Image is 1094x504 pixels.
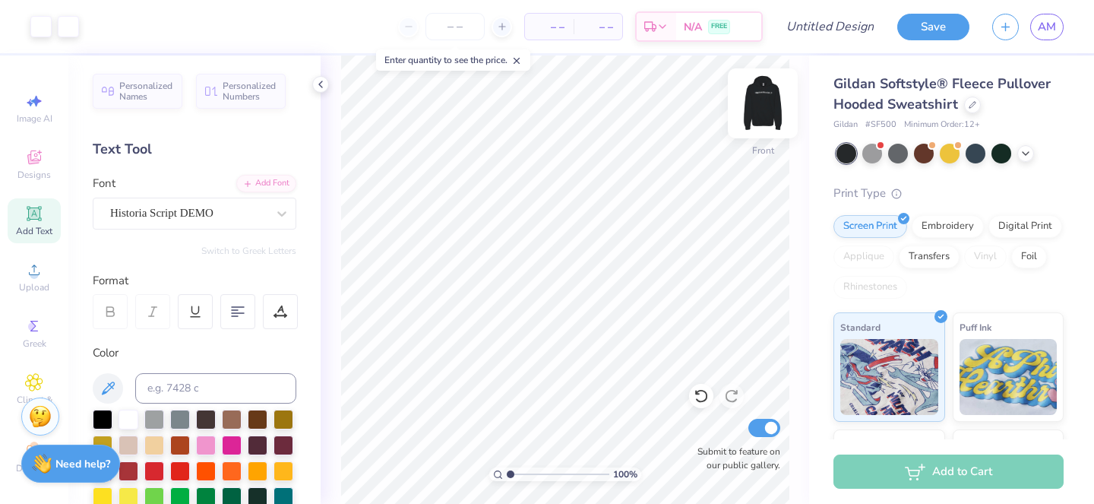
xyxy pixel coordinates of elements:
span: Personalized Names [119,81,173,102]
span: Personalized Numbers [223,81,277,102]
span: Gildan [833,119,858,132]
div: Screen Print [833,215,907,238]
div: Vinyl [964,246,1007,268]
span: Neon Ink [840,436,877,452]
span: Gildan Softstyle® Fleece Pullover Hooded Sweatshirt [833,74,1051,113]
span: AM [1038,18,1056,36]
div: Foil [1011,246,1047,268]
input: – – [425,13,485,40]
div: Print Type [833,185,1064,202]
span: Designs [17,169,51,181]
button: Switch to Greek Letters [201,245,296,257]
img: Standard [840,339,938,415]
span: # SF500 [865,119,896,132]
span: Minimum Order: 12 + [904,119,980,132]
div: Format [93,272,298,290]
div: Digital Print [988,215,1062,238]
span: Greek [23,338,46,350]
div: Transfers [899,246,960,268]
div: Rhinestones [833,276,907,299]
span: Standard [840,319,881,335]
span: 100 % [613,468,637,481]
span: N/A [684,19,702,35]
a: AM [1030,14,1064,40]
label: Submit to feature on our public gallery. [689,445,780,472]
span: Clipart & logos [8,394,61,418]
div: Text Tool [93,139,296,160]
div: Front [752,144,774,157]
img: Front [732,73,793,134]
span: Upload [19,281,49,293]
span: Metallic & Glitter Ink [960,436,1049,452]
span: Decorate [16,462,52,474]
span: Image AI [17,113,52,125]
span: Add Text [16,225,52,237]
span: FREE [711,21,727,32]
div: Applique [833,246,894,268]
strong: Need help? [55,457,110,471]
input: Untitled Design [774,11,886,42]
img: Puff Ink [960,339,1058,415]
span: Puff Ink [960,319,991,335]
button: Save [897,14,969,40]
label: Font [93,175,115,192]
div: Add Font [236,175,296,192]
span: – – [583,19,613,35]
span: – – [534,19,564,35]
div: Embroidery [912,215,984,238]
div: Color [93,344,296,362]
div: Enter quantity to see the price. [376,49,530,71]
input: e.g. 7428 c [135,373,296,404]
